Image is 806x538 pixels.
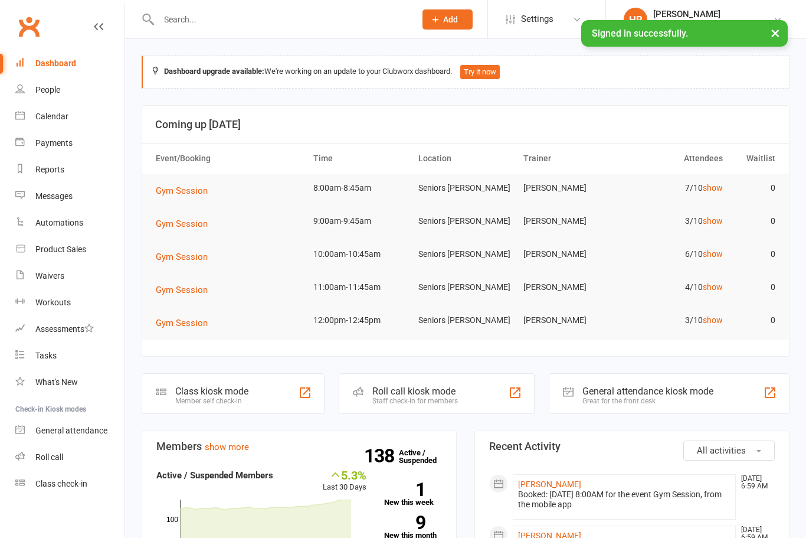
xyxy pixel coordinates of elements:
a: show [703,315,723,325]
span: Gym Session [156,185,208,196]
a: Product Sales [15,236,124,263]
td: Seniors [PERSON_NAME] [413,174,518,202]
a: People [15,77,124,103]
td: 3/10 [623,207,728,235]
td: 0 [728,273,781,301]
div: Waivers [35,271,64,281]
a: 138Active / Suspended [399,440,451,473]
button: Gym Session [156,184,216,198]
strong: 138 [364,447,399,465]
td: Seniors [PERSON_NAME] [413,273,518,301]
a: Roll call [15,444,124,471]
td: 10:00am-10:45am [308,240,413,268]
a: Waivers [15,263,124,289]
strong: 1 [384,481,425,498]
strong: 9 [384,514,425,532]
div: Calendar [35,112,68,121]
div: 5.3% [323,468,366,481]
button: Gym Session [156,250,216,264]
a: Automations [15,210,124,236]
div: Staff check-in for members [372,397,458,405]
a: show [703,282,723,292]
th: Attendees [623,144,728,174]
div: Uniting Seniors [PERSON_NAME] [653,19,773,30]
a: show [703,183,723,193]
strong: Active / Suspended Members [156,470,273,481]
div: We're working on an update to your Clubworx dashboard. [142,56,789,89]
td: 3/10 [623,307,728,334]
span: Gym Session [156,219,208,229]
a: Messages [15,183,124,210]
button: Gym Session [156,283,216,297]
div: Class kiosk mode [175,386,248,397]
td: 9:00am-9:45am [308,207,413,235]
td: 0 [728,240,781,268]
div: Assessments [35,324,94,334]
button: × [765,20,786,45]
time: [DATE] 6:59 AM [735,475,774,490]
a: Dashboard [15,50,124,77]
a: Class kiosk mode [15,471,124,497]
div: Great for the front desk [582,397,713,405]
div: [PERSON_NAME] [653,9,773,19]
input: Search... [155,11,407,28]
th: Time [308,144,413,174]
span: Gym Session [156,285,208,295]
a: [PERSON_NAME] [518,480,581,489]
div: Class check-in [35,479,87,488]
div: Roll call [35,452,63,462]
th: Waitlist [728,144,781,174]
div: Reports [35,165,64,174]
td: Seniors [PERSON_NAME] [413,207,518,235]
div: General attendance [35,426,107,435]
div: Dashboard [35,58,76,68]
div: Last 30 Days [323,468,366,494]
a: Tasks [15,343,124,369]
span: Gym Session [156,252,208,262]
div: HR [624,8,647,31]
a: Workouts [15,289,124,316]
td: 0 [728,207,781,235]
div: People [35,85,60,94]
div: Roll call kiosk mode [372,386,458,397]
span: Signed in successfully. [592,28,688,39]
button: Gym Session [156,316,216,330]
div: Tasks [35,351,57,360]
button: Gym Session [156,217,216,231]
div: Member self check-in [175,397,248,405]
td: [PERSON_NAME] [518,207,623,235]
td: 8:00am-8:45am [308,174,413,202]
div: Product Sales [35,244,86,254]
td: 0 [728,174,781,202]
a: What's New [15,369,124,396]
button: Try it now [460,65,500,79]
a: Clubworx [14,12,44,41]
td: Seniors [PERSON_NAME] [413,240,518,268]
a: Reports [15,156,124,183]
td: 12:00pm-12:45pm [308,307,413,334]
span: Gym Session [156,318,208,328]
div: Messages [35,191,73,201]
button: Add [422,9,473,30]
td: [PERSON_NAME] [518,240,623,268]
span: Add [443,15,458,24]
a: show [703,216,723,226]
span: All activities [697,445,746,456]
div: What's New [35,377,78,387]
td: Seniors [PERSON_NAME] [413,307,518,334]
h3: Members [156,441,442,452]
td: [PERSON_NAME] [518,273,623,301]
th: Location [413,144,518,174]
a: show [703,249,723,259]
td: 11:00am-11:45am [308,273,413,301]
strong: Dashboard upgrade available: [164,67,264,76]
a: Assessments [15,316,124,343]
div: General attendance kiosk mode [582,386,713,397]
td: [PERSON_NAME] [518,174,623,202]
div: Workouts [35,298,71,307]
a: Payments [15,130,124,156]
td: [PERSON_NAME] [518,307,623,334]
span: Settings [521,6,553,32]
div: Payments [35,138,73,148]
a: show more [205,442,249,452]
